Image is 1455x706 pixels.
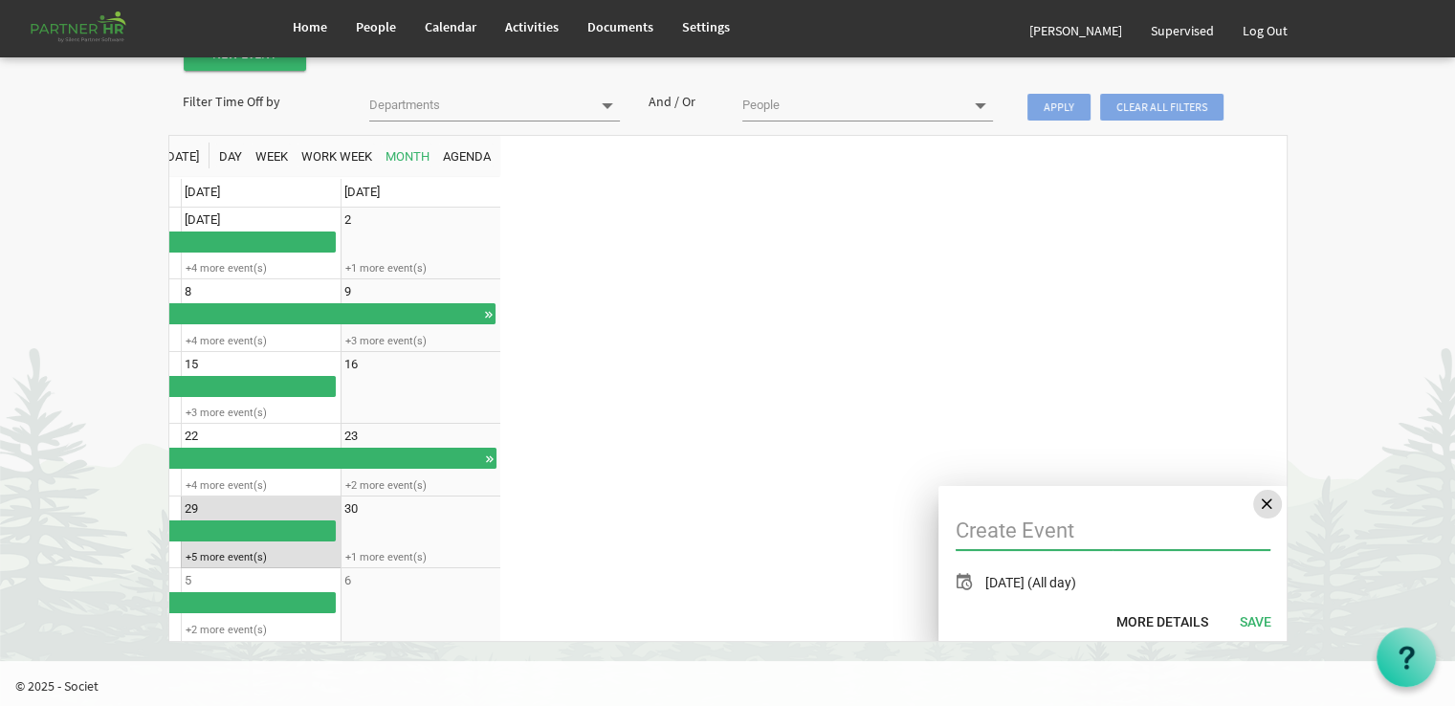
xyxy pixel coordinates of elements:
div: Saturday, September 6, 2025 [344,571,351,590]
div: Friday, August 29, 2025 [185,499,198,518]
span: Day [217,144,244,168]
div: +1 more event(s) [342,550,499,564]
schedule: of August 2025 [168,135,1288,642]
a: Supervised [1136,4,1228,57]
button: Week [252,143,291,167]
p: © 2025 - Societ [15,676,1455,695]
div: +4 more event(s) [182,261,340,276]
span: Apply [1027,94,1091,121]
span: Calendar [425,18,476,35]
div: +4 more event(s) [182,334,340,348]
div: +1 more event(s) [342,261,499,276]
div: Friday, August 8, 2025 [185,282,191,301]
span: Supervised [1151,22,1214,39]
span: Documents [587,18,653,35]
button: New Event [184,36,306,71]
div: +3 more event(s) [182,406,340,420]
div: +5 more event(s) [182,550,340,564]
a: [PERSON_NAME] [1015,4,1136,57]
div: [DATE] (All day) [985,573,1076,592]
div: Friday, August 22, 2025 [185,427,198,446]
button: Agenda [439,143,494,167]
div: Friday, August 15, 2025 [185,355,198,374]
span: [DATE] [185,185,220,199]
span: Work Week [299,144,374,168]
div: Saturday, August 23, 2025 [344,427,358,446]
span: [DATE] [344,185,380,199]
input: Departments [369,92,590,119]
div: Saturday, August 16, 2025 [344,355,358,374]
button: Save [1227,607,1284,634]
span: People [356,18,396,35]
span: Settings [682,18,730,35]
button: Month [382,143,432,167]
div: +2 more event(s) [182,623,340,637]
span: Clear all filters [1100,94,1224,121]
span: Week [254,144,290,168]
span: Month [384,144,431,168]
button: Day [215,143,245,167]
div: +4 more event(s) [182,478,340,493]
div: Friday, August 1, 2025 [185,210,220,230]
button: Today [160,143,202,167]
span: [DATE] [162,144,201,168]
div: Saturday, August 2, 2025 [344,210,351,230]
div: And / Or [634,92,728,111]
div: Filter Time Off by [168,92,355,111]
input: People [742,92,963,119]
span: Home [293,18,327,35]
div: Saturday, August 30, 2025 [344,499,358,518]
div: Saturday, August 9, 2025 [344,282,351,301]
div: Friday, September 5, 2025 [185,571,191,590]
span: Agenda [441,144,493,168]
button: Work Week [298,143,375,167]
input: Create Event [956,513,1270,550]
a: Log Out [1228,4,1302,57]
span: Activities [505,18,559,35]
button: More Details [1105,608,1220,633]
button: Close [1253,490,1282,518]
div: +2 more event(s) [342,478,499,493]
div: +3 more event(s) [342,334,499,348]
